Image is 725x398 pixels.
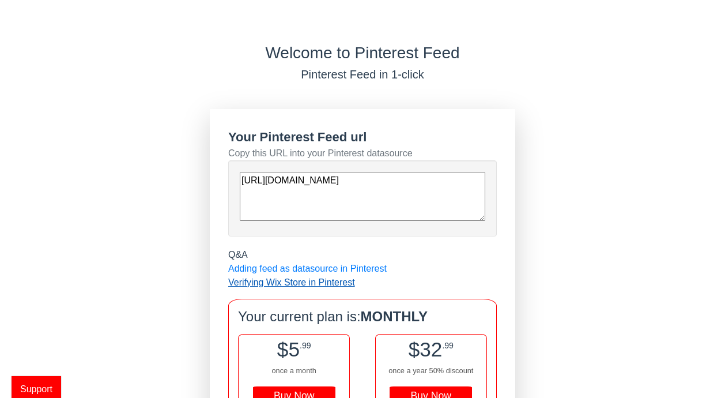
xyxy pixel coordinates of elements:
div: Q&A [228,248,497,262]
div: once a month [239,365,349,376]
h4: Your current plan is: [238,309,487,325]
div: Your Pinterest Feed url [228,127,497,147]
span: .99 [442,341,454,350]
div: Copy this URL into your Pinterest datasource [228,147,497,160]
div: once a year 50% discount [376,365,486,376]
span: .99 [300,341,311,350]
b: MONTHLY [361,309,428,324]
a: Adding feed as datasource in Pinterest [228,264,387,273]
span: $32 [409,338,443,361]
span: $5 [277,338,300,361]
a: Verifying Wix Store in Pinterest [228,277,355,287]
